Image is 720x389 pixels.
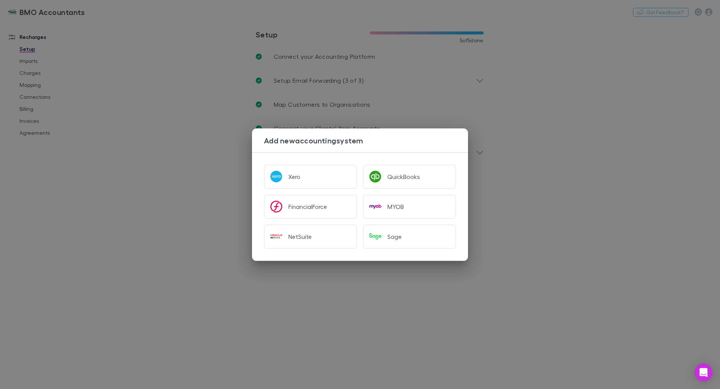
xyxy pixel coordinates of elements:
h3: Add new accounting system [264,136,468,145]
div: Sage [387,233,402,240]
img: Xero's Logo [270,171,282,183]
button: MYOB [363,195,456,219]
div: NetSuite [288,233,312,240]
div: Open Intercom Messenger [694,364,712,382]
img: QuickBooks's Logo [369,171,381,183]
img: NetSuite's Logo [270,231,282,243]
button: FinancialForce [264,195,357,219]
button: NetSuite [264,225,357,249]
img: MYOB's Logo [369,201,381,213]
div: Xero [288,173,300,180]
button: Xero [264,165,357,189]
button: Sage [363,225,456,249]
div: FinancialForce [288,203,327,210]
div: QuickBooks [387,173,420,180]
img: Sage's Logo [369,231,381,243]
button: QuickBooks [363,165,456,189]
div: MYOB [387,203,404,210]
img: FinancialForce's Logo [270,201,282,213]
